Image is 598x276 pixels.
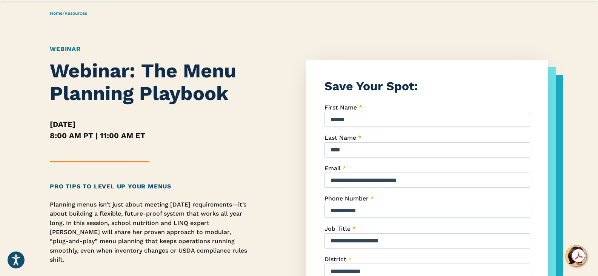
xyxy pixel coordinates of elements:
[50,119,249,130] h5: [DATE]
[50,45,81,52] a: Webinar
[324,79,418,93] strong: Save Your Spot:
[324,195,369,202] span: Phone Number
[324,134,356,141] span: Last Name
[324,256,346,263] span: District
[50,11,87,16] span: /
[566,245,587,267] button: Hello, have a question? Let’s chat.
[50,200,249,264] p: Planning menus isn’t just about meeting [DATE] requirements—it’s about building a flexible, futur...
[50,60,249,105] h1: Webinar: The Menu Planning Playbook
[65,11,87,16] a: Resources
[50,130,249,141] h5: 8:00 AM PT | 11:00 AM ET
[324,104,357,111] span: First Name
[324,225,350,232] span: Job Title
[324,165,341,172] span: Email
[50,11,63,16] a: Home
[50,182,249,191] h2: Pro Tips to Level Up Your Menus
